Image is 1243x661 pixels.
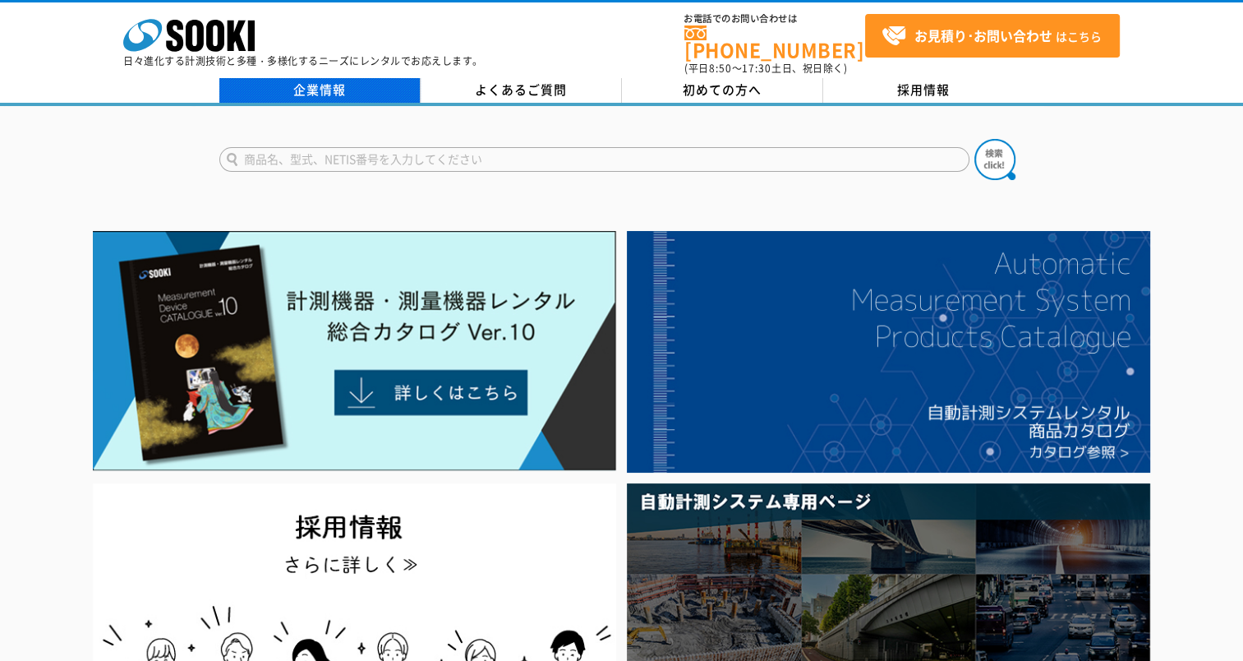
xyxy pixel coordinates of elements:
[219,147,969,172] input: 商品名、型式、NETIS番号を入力してください
[683,81,762,99] span: 初めての方へ
[709,61,732,76] span: 8:50
[93,231,616,471] img: Catalog Ver10
[865,14,1120,58] a: お見積り･お問い合わせはこちら
[684,25,865,59] a: [PHONE_NUMBER]
[882,24,1102,49] span: はこちら
[974,139,1015,180] img: btn_search.png
[123,56,483,66] p: 日々進化する計測技術と多種・多様化するニーズにレンタルでお応えします。
[914,25,1052,45] strong: お見積り･お問い合わせ
[684,14,865,24] span: お電話でのお問い合わせは
[622,78,823,103] a: 初めての方へ
[684,61,847,76] span: (平日 ～ 土日、祝日除く)
[219,78,421,103] a: 企業情報
[742,61,771,76] span: 17:30
[627,231,1150,473] img: 自動計測システムカタログ
[823,78,1024,103] a: 採用情報
[421,78,622,103] a: よくあるご質問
